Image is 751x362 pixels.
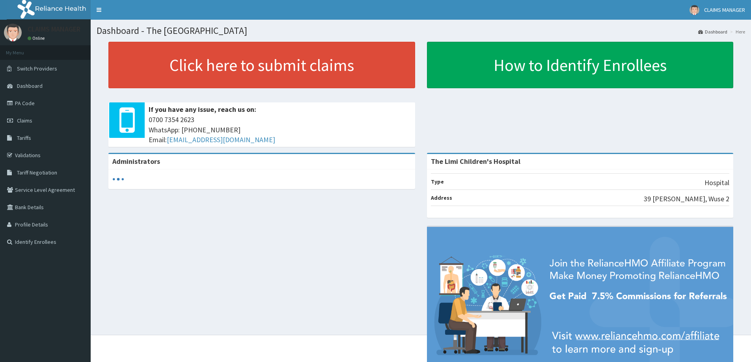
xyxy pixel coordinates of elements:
[17,117,32,124] span: Claims
[644,194,729,204] p: 39 [PERSON_NAME], Wuse 2
[112,157,160,166] b: Administrators
[17,134,31,141] span: Tariffs
[4,24,22,41] img: User Image
[28,26,80,33] p: CLAIMS MANAGER
[112,173,124,185] svg: audio-loading
[704,178,729,188] p: Hospital
[17,82,43,89] span: Dashboard
[17,65,57,72] span: Switch Providers
[427,42,734,88] a: How to Identify Enrollees
[149,105,256,114] b: If you have any issue, reach us on:
[108,42,415,88] a: Click here to submit claims
[97,26,745,36] h1: Dashboard - The [GEOGRAPHIC_DATA]
[690,5,699,15] img: User Image
[431,194,452,201] b: Address
[17,169,57,176] span: Tariff Negotiation
[698,28,727,35] a: Dashboard
[704,6,745,13] span: CLAIMS MANAGER
[431,157,520,166] strong: The Limi Children's Hospital
[431,178,444,185] b: Type
[728,28,745,35] li: Here
[149,115,411,145] span: 0700 7354 2623 WhatsApp: [PHONE_NUMBER] Email:
[167,135,275,144] a: [EMAIL_ADDRESS][DOMAIN_NAME]
[28,35,47,41] a: Online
